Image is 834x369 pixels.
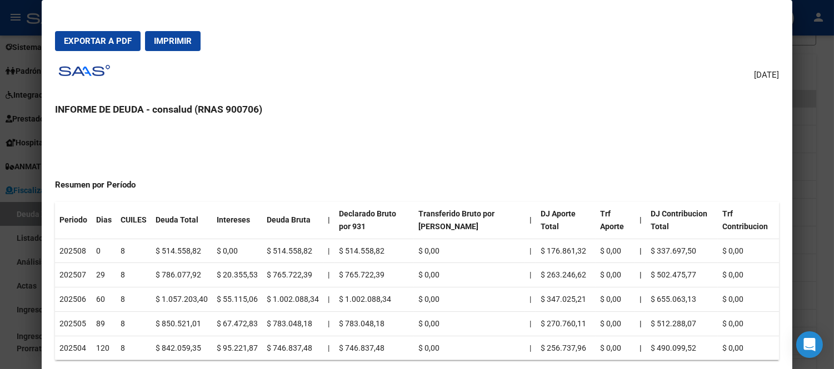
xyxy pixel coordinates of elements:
th: DJ Contribucion Total [646,202,718,239]
td: $ 1.002.088,34 [262,287,323,312]
td: $ 347.025,21 [536,287,596,312]
td: | [525,263,536,287]
td: $ 746.837,48 [262,336,323,360]
td: $ 0,00 [718,263,779,287]
span: [DATE] [754,69,779,82]
td: $ 514.558,82 [151,239,212,263]
td: 120 [92,336,116,360]
th: Dias [92,202,116,239]
td: $ 0,00 [596,263,635,287]
th: Deuda Bruta [262,202,323,239]
td: $ 1.057.203,40 [151,287,212,312]
td: $ 0,00 [596,311,635,336]
th: Trf Aporte [596,202,635,239]
th: Periodo [55,202,92,239]
th: | [323,202,334,239]
td: 29 [92,263,116,287]
td: 8 [116,239,151,263]
td: $ 0,00 [414,311,525,336]
td: 8 [116,263,151,287]
td: 89 [92,311,116,336]
td: $ 514.558,82 [262,239,323,263]
th: | [635,202,646,239]
div: Open Intercom Messenger [796,331,823,358]
th: Trf Contribucion [718,202,779,239]
span: Imprimir [154,36,192,46]
td: $ 502.475,77 [646,263,718,287]
td: 8 [116,336,151,360]
td: | [323,336,334,360]
td: $ 0,00 [718,287,779,312]
td: $ 337.697,50 [646,239,718,263]
th: DJ Aporte Total [536,202,596,239]
td: $ 0,00 [718,336,779,360]
span: Exportar a PDF [64,36,132,46]
td: $ 655.063,13 [646,287,718,312]
td: $ 263.246,62 [536,263,596,287]
td: | [525,239,536,263]
th: | [525,202,536,239]
td: $ 256.737,96 [536,336,596,360]
td: | [525,311,536,336]
td: $ 20.355,53 [212,263,262,287]
td: $ 842.059,35 [151,336,212,360]
td: 8 [116,287,151,312]
td: 60 [92,287,116,312]
td: $ 512.288,07 [646,311,718,336]
td: $ 746.837,48 [334,336,414,360]
button: Exportar a PDF [55,31,141,51]
td: $ 514.558,82 [334,239,414,263]
td: $ 783.048,18 [334,311,414,336]
td: $ 0,00 [414,239,525,263]
td: $ 850.521,01 [151,311,212,336]
td: 202506 [55,287,92,312]
th: | [635,263,646,287]
td: $ 490.099,52 [646,336,718,360]
th: | [635,336,646,360]
td: | [525,336,536,360]
td: $ 1.002.088,34 [334,287,414,312]
button: Imprimir [145,31,201,51]
td: | [323,239,334,263]
th: Declarado Bruto por 931 [334,202,414,239]
th: | [635,287,646,312]
td: | [323,311,334,336]
td: 8 [116,311,151,336]
th: | [635,239,646,263]
td: $ 67.472,83 [212,311,262,336]
td: | [323,287,334,312]
td: $ 0,00 [596,239,635,263]
td: $ 0,00 [596,336,635,360]
h4: Resumen por Período [55,179,779,191]
td: $ 176.861,32 [536,239,596,263]
th: Intereses [212,202,262,239]
td: $ 0,00 [718,239,779,263]
td: $ 95.221,87 [212,336,262,360]
th: CUILES [116,202,151,239]
td: 202507 [55,263,92,287]
td: $ 0,00 [718,311,779,336]
td: $ 783.048,18 [262,311,323,336]
th: Deuda Total [151,202,212,239]
td: $ 765.722,39 [262,263,323,287]
td: $ 0,00 [414,287,525,312]
td: 202504 [55,336,92,360]
td: 202508 [55,239,92,263]
td: 202505 [55,311,92,336]
h3: INFORME DE DEUDA - consalud (RNAS 900706) [55,102,779,117]
td: 0 [92,239,116,263]
td: $ 765.722,39 [334,263,414,287]
td: $ 0,00 [596,287,635,312]
td: | [323,263,334,287]
td: | [525,287,536,312]
td: $ 0,00 [212,239,262,263]
td: $ 0,00 [414,263,525,287]
td: $ 270.760,11 [536,311,596,336]
th: Transferido Bruto por [PERSON_NAME] [414,202,525,239]
td: $ 0,00 [414,336,525,360]
td: $ 55.115,06 [212,287,262,312]
th: | [635,311,646,336]
td: $ 786.077,92 [151,263,212,287]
